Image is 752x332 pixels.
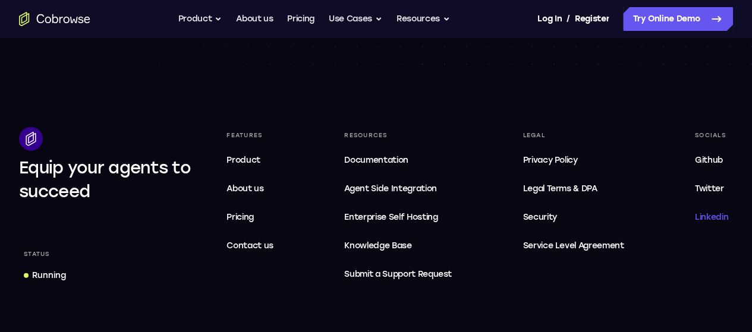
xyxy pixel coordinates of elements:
[19,246,55,263] div: Status
[222,148,278,172] a: Product
[226,155,260,165] span: Product
[344,210,452,225] span: Enterprise Self Hosting
[329,7,382,31] button: Use Cases
[226,241,273,251] span: Contact us
[518,127,628,144] div: Legal
[19,265,71,286] a: Running
[222,205,278,229] a: Pricing
[32,270,66,282] div: Running
[344,267,452,282] span: Submit a Support Request
[690,205,733,229] a: Linkedin
[344,155,408,165] span: Documentation
[226,184,263,194] span: About us
[339,177,457,201] a: Agent Side Integration
[178,7,222,31] button: Product
[222,177,278,201] a: About us
[344,241,411,251] span: Knowledge Base
[523,184,597,194] span: Legal Terms & DPA
[575,7,609,31] a: Register
[537,7,561,31] a: Log In
[623,7,733,31] a: Try Online Demo
[222,127,278,144] div: Features
[19,157,191,201] span: Equip your agents to succeed
[518,148,628,172] a: Privacy Policy
[339,148,457,172] a: Documentation
[339,205,457,229] a: Enterprise Self Hosting
[226,212,254,222] span: Pricing
[339,234,457,258] a: Knowledge Base
[523,239,624,253] span: Service Level Agreement
[695,212,728,222] span: Linkedin
[518,234,628,258] a: Service Level Agreement
[339,263,457,286] a: Submit a Support Request
[690,148,733,172] a: Github
[236,7,273,31] a: About us
[287,7,314,31] a: Pricing
[518,205,628,229] a: Security
[222,234,278,258] a: Contact us
[695,184,724,194] span: Twitter
[523,155,577,165] span: Privacy Policy
[690,127,733,144] div: Socials
[339,127,457,144] div: Resources
[344,182,452,196] span: Agent Side Integration
[690,177,733,201] a: Twitter
[19,12,90,26] a: Go to the home page
[397,7,450,31] button: Resources
[518,177,628,201] a: Legal Terms & DPA
[523,212,556,222] span: Security
[567,12,570,26] span: /
[695,155,723,165] span: Github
